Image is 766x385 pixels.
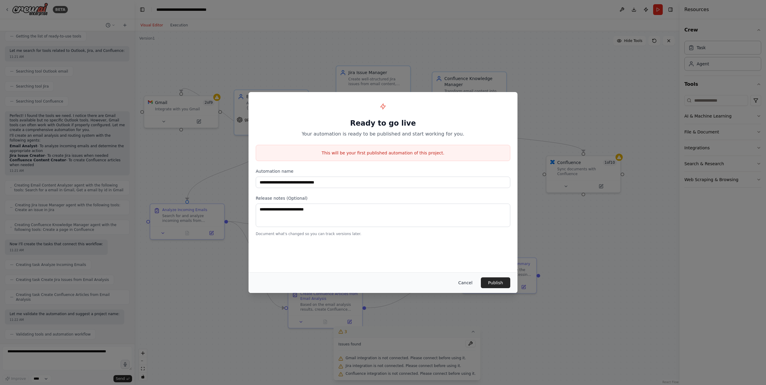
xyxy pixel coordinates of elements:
p: Your automation is ready to be published and start working for you. [256,130,510,138]
p: This will be your first published automation of this project. [256,150,510,156]
button: Cancel [454,277,477,288]
h1: Ready to go live [256,118,510,128]
label: Automation name [256,168,510,174]
p: Document what's changed so you can track versions later. [256,231,510,236]
label: Release notes (Optional) [256,195,510,201]
button: Publish [481,277,510,288]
